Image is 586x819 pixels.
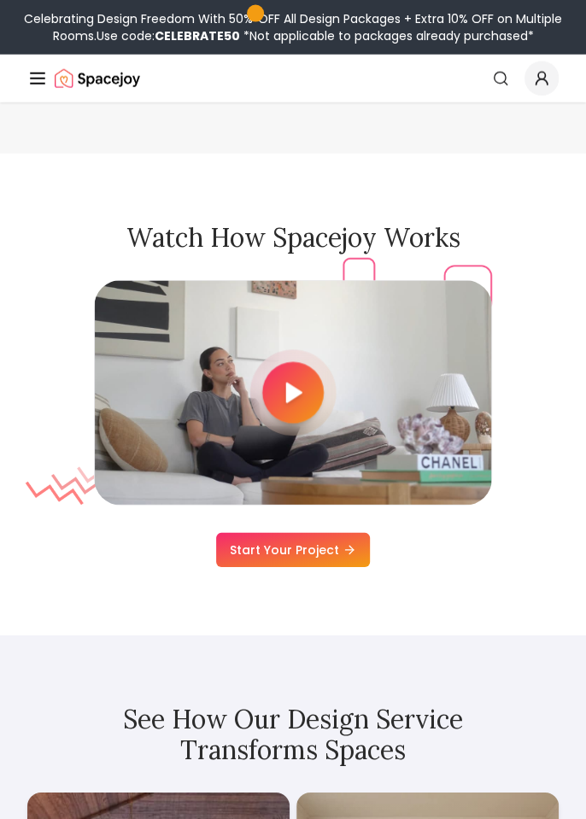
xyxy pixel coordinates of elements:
[27,55,559,102] nav: Global
[55,61,140,96] a: Spacejoy
[27,222,559,253] h2: Watch how Spacejoy works
[55,61,140,96] img: Spacejoy Logo
[240,27,534,44] span: *Not applicable to packages already purchased*
[27,704,559,765] h2: See How Our Design Service Transforms Spaces
[94,280,493,505] img: Video thumbnail
[155,27,240,44] b: CELEBRATE50
[216,533,370,567] a: Start Your Project
[7,10,579,44] div: Celebrating Design Freedom With 50% OFF All Design Packages + Extra 10% OFF on Multiple Rooms.
[97,27,240,44] span: Use code:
